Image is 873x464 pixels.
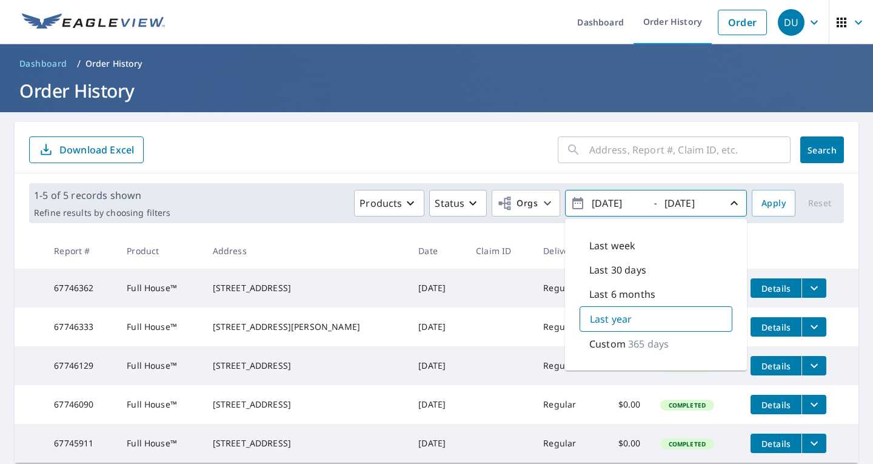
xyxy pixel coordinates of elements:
[15,78,858,103] h1: Order History
[752,190,795,217] button: Apply
[213,437,400,449] div: [STREET_ADDRESS]
[213,282,400,294] div: [STREET_ADDRESS]
[466,233,533,269] th: Claim ID
[213,321,400,333] div: [STREET_ADDRESS][PERSON_NAME]
[409,385,466,424] td: [DATE]
[213,398,400,411] div: [STREET_ADDRESS]
[628,337,669,351] p: 365 days
[751,278,801,298] button: detailsBtn-67746362
[533,308,599,346] td: Regular
[718,10,767,35] a: Order
[661,401,713,409] span: Completed
[761,196,786,211] span: Apply
[590,312,632,326] p: Last year
[34,188,170,203] p: 1-5 of 5 records shown
[203,233,409,269] th: Address
[409,424,466,463] td: [DATE]
[801,434,826,453] button: filesDropdownBtn-67745911
[580,306,732,332] div: Last year
[15,54,72,73] a: Dashboard
[85,58,142,70] p: Order History
[44,385,117,424] td: 67746090
[751,317,801,337] button: detailsBtn-67746333
[661,193,720,213] input: yyyy/mm/dd
[588,193,647,213] input: yyyy/mm/dd
[59,143,134,156] p: Download Excel
[117,424,202,463] td: Full House™
[213,360,400,372] div: [STREET_ADDRESS]
[580,234,732,258] div: Last week
[800,136,844,163] button: Search
[409,308,466,346] td: [DATE]
[533,233,599,269] th: Delivery
[409,346,466,385] td: [DATE]
[589,287,655,301] p: Last 6 months
[589,263,646,277] p: Last 30 days
[580,282,732,306] div: Last 6 months
[758,360,794,372] span: Details
[117,346,202,385] td: Full House™
[751,356,801,375] button: detailsBtn-67746129
[44,308,117,346] td: 67746333
[565,190,747,217] button: -
[589,133,791,167] input: Address, Report #, Claim ID, etc.
[409,233,466,269] th: Date
[580,332,732,356] div: Custom365 days
[117,233,202,269] th: Product
[117,269,202,308] td: Full House™
[44,346,117,385] td: 67746129
[34,207,170,218] p: Refine results by choosing filters
[661,440,713,448] span: Completed
[801,356,826,375] button: filesDropdownBtn-67746129
[492,190,560,217] button: Orgs
[801,317,826,337] button: filesDropdownBtn-67746333
[44,424,117,463] td: 67745911
[570,193,741,214] span: -
[360,196,402,210] p: Products
[810,144,834,156] span: Search
[599,385,651,424] td: $0.00
[15,54,858,73] nav: breadcrumb
[22,13,165,32] img: EV Logo
[589,337,626,351] p: Custom
[354,190,424,217] button: Products
[751,434,801,453] button: detailsBtn-67745911
[44,269,117,308] td: 67746362
[580,258,732,282] div: Last 30 days
[435,196,464,210] p: Status
[758,321,794,333] span: Details
[19,58,67,70] span: Dashboard
[409,269,466,308] td: [DATE]
[533,269,599,308] td: Regular
[801,395,826,414] button: filesDropdownBtn-67746090
[29,136,144,163] button: Download Excel
[533,424,599,463] td: Regular
[751,395,801,414] button: detailsBtn-67746090
[758,283,794,294] span: Details
[758,399,794,411] span: Details
[758,438,794,449] span: Details
[533,346,599,385] td: Regular
[77,56,81,71] li: /
[801,278,826,298] button: filesDropdownBtn-67746362
[778,9,804,36] div: DU
[497,196,538,211] span: Orgs
[589,238,635,253] p: Last week
[117,385,202,424] td: Full House™
[44,233,117,269] th: Report #
[117,308,202,346] td: Full House™
[429,190,487,217] button: Status
[533,385,599,424] td: Regular
[599,424,651,463] td: $0.00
